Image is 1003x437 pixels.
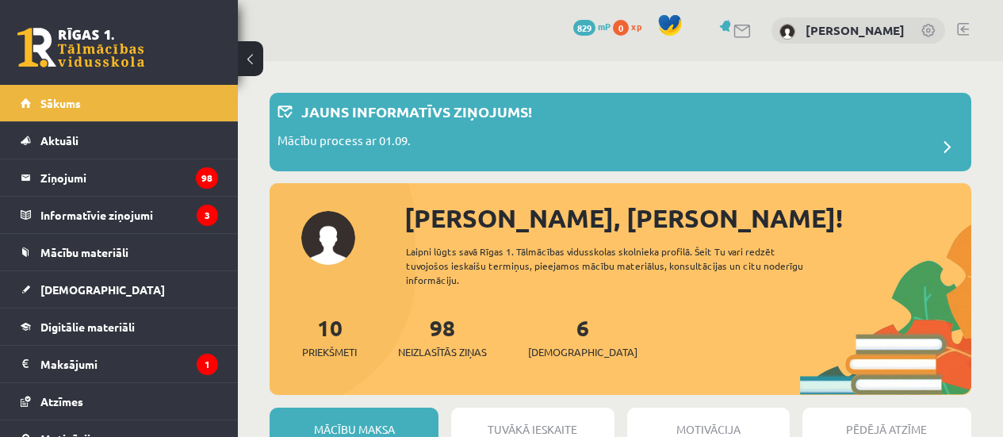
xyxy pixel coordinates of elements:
[613,20,649,33] a: 0 xp
[21,271,218,308] a: [DEMOGRAPHIC_DATA]
[21,309,218,345] a: Digitālie materiāli
[278,101,963,163] a: Jauns informatīvs ziņojums! Mācību process ar 01.09.
[21,197,218,233] a: Informatīvie ziņojumi3
[40,346,218,382] legend: Maksājumi
[598,20,611,33] span: mP
[573,20,611,33] a: 829 mP
[398,313,487,360] a: 98Neizlasītās ziņas
[196,167,218,189] i: 98
[40,96,81,110] span: Sākums
[21,346,218,382] a: Maksājumi1
[21,234,218,270] a: Mācību materiāli
[21,159,218,196] a: Ziņojumi98
[40,320,135,334] span: Digitālie materiāli
[631,20,641,33] span: xp
[197,205,218,226] i: 3
[21,383,218,420] a: Atzīmes
[302,313,357,360] a: 10Priekšmeti
[40,197,218,233] legend: Informatīvie ziņojumi
[17,28,144,67] a: Rīgas 1. Tālmācības vidusskola
[806,22,905,38] a: [PERSON_NAME]
[40,245,128,259] span: Mācību materiāli
[301,101,532,122] p: Jauns informatīvs ziņojums!
[40,282,165,297] span: [DEMOGRAPHIC_DATA]
[21,122,218,159] a: Aktuāli
[404,199,971,237] div: [PERSON_NAME], [PERSON_NAME]!
[573,20,595,36] span: 829
[302,344,357,360] span: Priekšmeti
[40,133,78,148] span: Aktuāli
[21,85,218,121] a: Sākums
[398,344,487,360] span: Neizlasītās ziņas
[528,313,637,360] a: 6[DEMOGRAPHIC_DATA]
[40,159,218,196] legend: Ziņojumi
[197,354,218,375] i: 1
[779,24,795,40] img: Roberta Pivovara
[278,132,411,154] p: Mācību process ar 01.09.
[40,394,83,408] span: Atzīmes
[613,20,629,36] span: 0
[406,244,827,287] div: Laipni lūgts savā Rīgas 1. Tālmācības vidusskolas skolnieka profilā. Šeit Tu vari redzēt tuvojošo...
[528,344,637,360] span: [DEMOGRAPHIC_DATA]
